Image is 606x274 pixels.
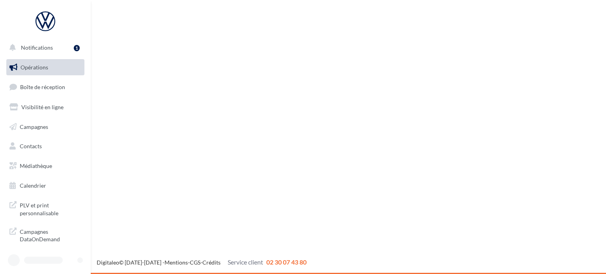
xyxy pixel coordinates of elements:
[5,197,86,220] a: PLV et print personnalisable
[21,44,53,51] span: Notifications
[266,258,307,266] span: 02 30 07 43 80
[74,45,80,51] div: 1
[5,223,86,246] a: Campagnes DataOnDemand
[97,259,307,266] span: © [DATE]-[DATE] - - -
[20,182,46,189] span: Calendrier
[20,162,52,169] span: Médiathèque
[5,99,86,116] a: Visibilité en ligne
[165,259,188,266] a: Mentions
[21,104,64,110] span: Visibilité en ligne
[5,158,86,174] a: Médiathèque
[5,39,83,56] button: Notifications 1
[20,143,42,149] span: Contacts
[5,138,86,155] a: Contacts
[202,259,221,266] a: Crédits
[190,259,200,266] a: CGS
[5,177,86,194] a: Calendrier
[5,119,86,135] a: Campagnes
[20,226,81,243] span: Campagnes DataOnDemand
[5,59,86,76] a: Opérations
[20,200,81,217] span: PLV et print personnalisable
[20,84,65,90] span: Boîte de réception
[228,258,263,266] span: Service client
[20,123,48,130] span: Campagnes
[97,259,119,266] a: Digitaleo
[21,64,48,71] span: Opérations
[5,78,86,95] a: Boîte de réception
